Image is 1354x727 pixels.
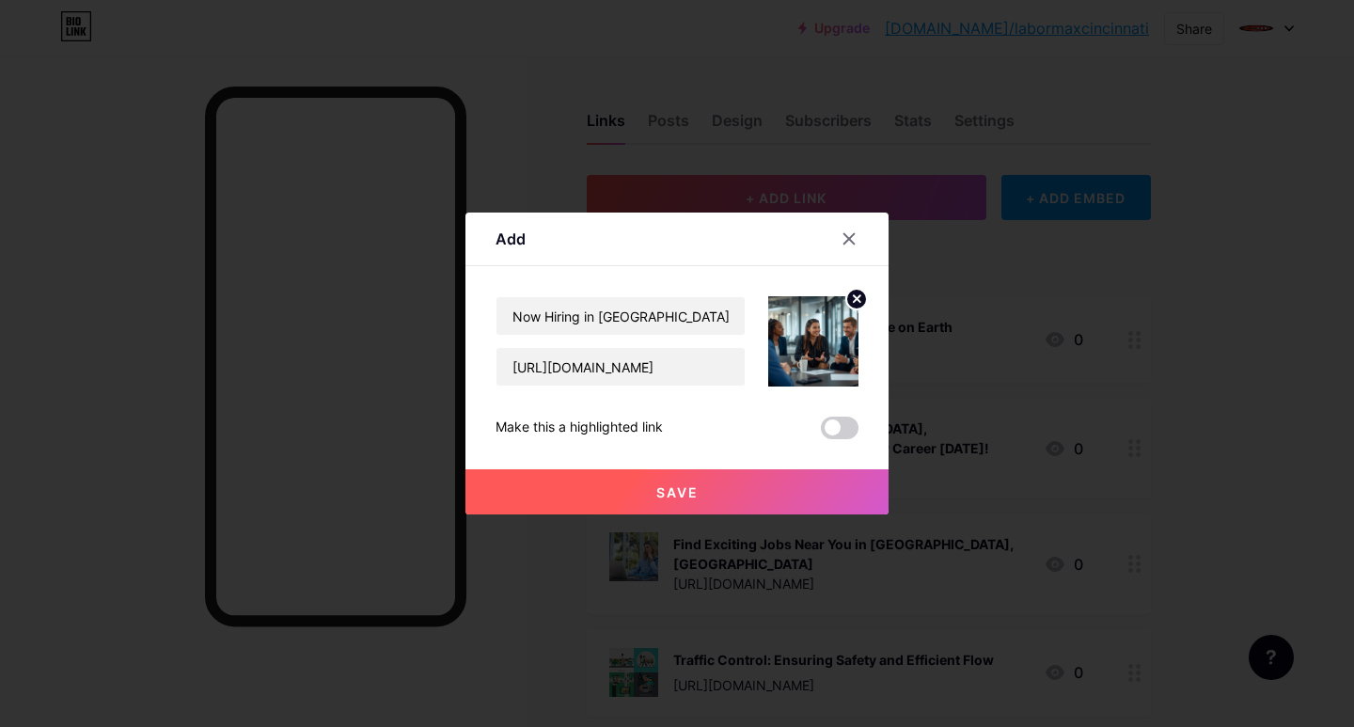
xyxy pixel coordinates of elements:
[768,296,858,387] img: link_thumbnail
[656,484,699,500] span: Save
[496,417,663,439] div: Make this a highlighted link
[496,297,745,335] input: Title
[465,469,889,514] button: Save
[496,228,526,250] div: Add
[496,348,745,386] input: URL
